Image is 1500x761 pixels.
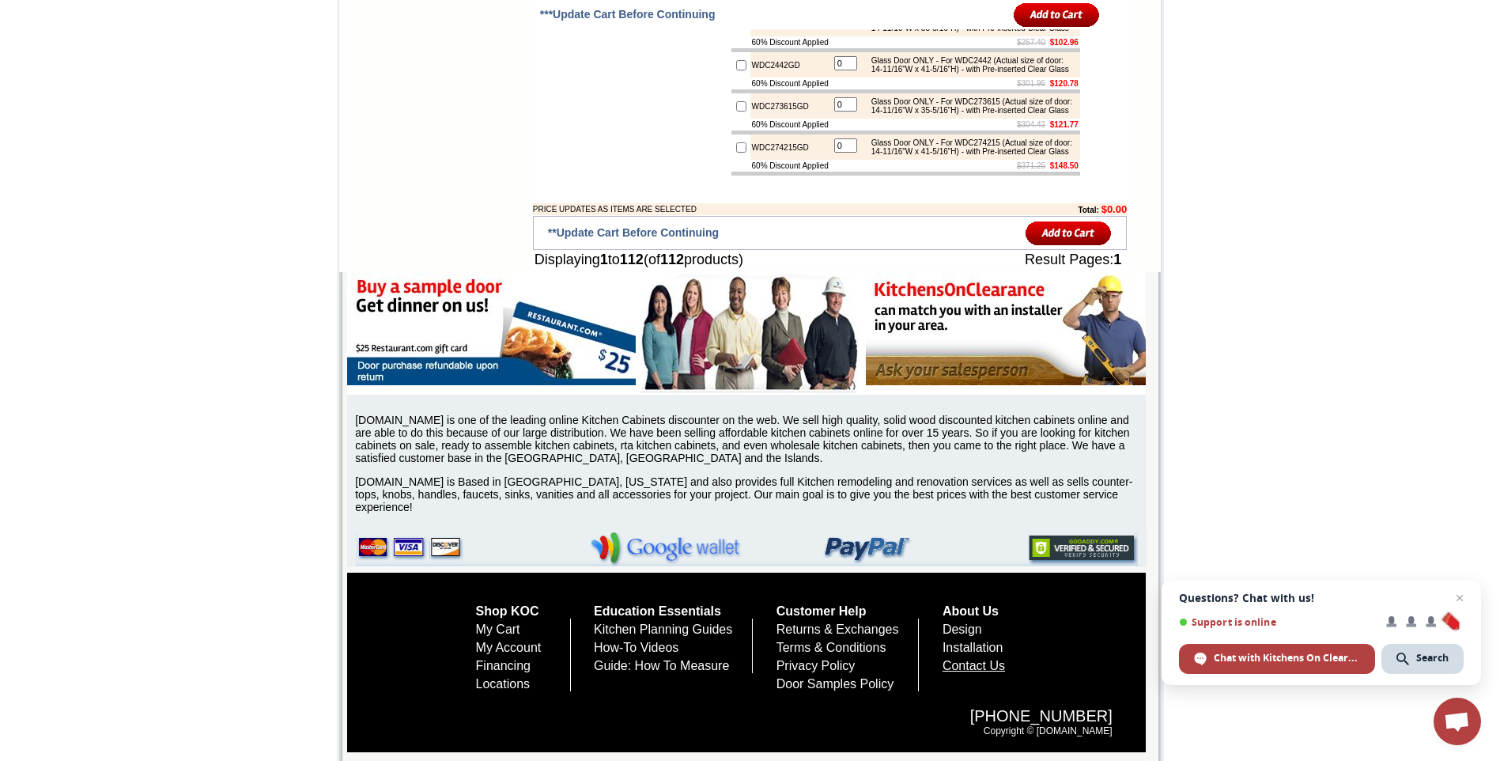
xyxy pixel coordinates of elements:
b: $148.50 [1050,161,1079,170]
a: Contact Us [943,659,1005,672]
a: Financing [476,659,531,672]
a: Door Samples Policy [776,677,894,691]
span: [PHONE_NUMBER] [401,707,1113,725]
a: Terms & Conditions [776,641,886,654]
div: Copyright © [DOMAIN_NAME] [385,691,1128,752]
img: spacer.gif [176,44,179,45]
b: 112 [620,252,644,267]
b: $0.00 [1101,203,1128,215]
a: My Account [476,641,542,654]
a: Education Essentials [594,604,721,618]
td: 60% Discount Applied [750,160,830,172]
s: $371.25 [1017,161,1045,170]
td: WDC273615GD [750,93,830,119]
td: Alabaster Shaker [43,72,83,88]
img: spacer.gif [126,44,128,45]
a: Design [943,623,982,636]
a: Open chat [1434,698,1481,745]
td: Result Pages: [932,250,1128,270]
img: spacer.gif [40,44,43,45]
div: Glass Door ONLY - For WDC273615 (Actual size of door: 14-11/16"W x 35-5/16"H) - with Pre-inserted... [863,97,1076,115]
td: Belton Blue Shaker [264,72,304,89]
td: Altmann Yellow Walnut [85,72,126,89]
s: $304.42 [1017,120,1045,129]
input: Add to Cart [1014,2,1100,28]
img: spacer.gif [219,44,221,45]
span: ***Update Cart Before Continuing [540,8,716,21]
div: Glass Door ONLY - For WDC274215 (Actual size of door: 14-11/16"W x 41-5/16"H) - with Pre-inserted... [863,138,1076,156]
span: Support is online [1179,616,1375,628]
td: PRICE UPDATES AS ITEMS ARE SELECTED [533,203,991,215]
img: pdf.png [2,4,15,17]
td: WDC274215GD [750,134,830,160]
a: Installation [943,641,1003,654]
s: $257.40 [1017,38,1045,47]
td: Baycreek Gray [179,72,219,88]
td: 60% Discount Applied [750,119,830,131]
span: Search [1381,644,1464,674]
a: Privacy Policy [776,659,856,672]
td: Displaying to (of products) [533,250,932,270]
b: $102.96 [1050,38,1079,47]
a: My Cart [476,623,520,636]
a: Returns & Exchanges [776,623,899,636]
td: Bellmonte Maple [221,72,262,88]
input: Add to Cart [1026,220,1112,246]
h5: Customer Help [776,604,920,619]
span: **Update Cart Before Continuing [548,226,719,239]
b: 112 [660,252,684,267]
td: WDC2442GD [750,52,830,78]
p: [DOMAIN_NAME] is one of the leading online Kitchen Cabinets discounter on the web. We sell high q... [355,414,1146,464]
td: 60% Discount Applied [750,78,830,89]
a: How-To Videos [594,641,678,654]
b: $120.78 [1050,79,1079,88]
span: Questions? Chat with us! [1179,592,1464,604]
b: Price Sheet View in PDF Format [18,6,128,15]
span: Chat with Kitchens On Clearance [1179,644,1375,674]
td: 60% Discount Applied [750,36,830,48]
img: spacer.gif [262,44,264,45]
b: $121.77 [1050,120,1079,129]
b: Total: [1078,206,1098,214]
a: Shop KOC [476,604,539,618]
td: [PERSON_NAME] White Shaker [128,72,176,89]
a: Kitchen Planning Guides [594,623,732,636]
span: Search [1416,651,1449,665]
b: 1 [1113,252,1121,267]
a: Price Sheet View in PDF Format [18,2,128,16]
p: [DOMAIN_NAME] is Based in [GEOGRAPHIC_DATA], [US_STATE] and also provides full Kitchen remodeling... [355,475,1146,513]
b: 1 [600,252,608,267]
a: Locations [476,677,531,691]
img: spacer.gif [83,44,85,45]
span: Chat with Kitchens On Clearance [1214,651,1360,665]
a: About Us [943,604,999,618]
s: $301.95 [1017,79,1045,88]
a: Guide: How To Measure [594,659,729,672]
div: Glass Door ONLY - For WDC2442 (Actual size of door: 14-11/16"W x 41-5/16"H) - with Pre-inserted C... [863,56,1076,74]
